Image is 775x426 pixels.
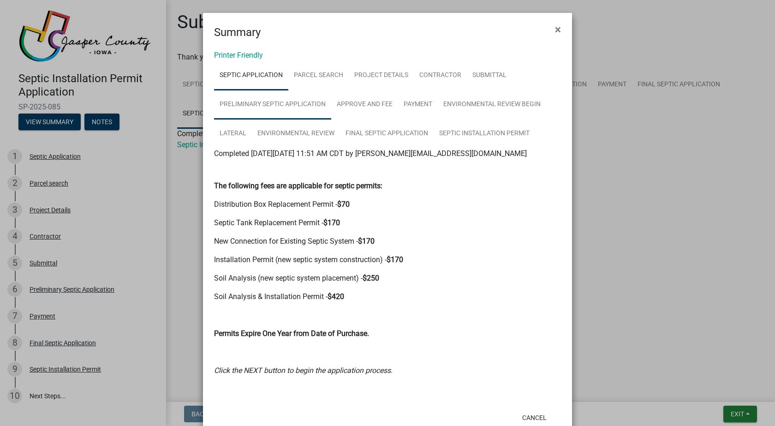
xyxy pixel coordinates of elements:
[340,119,434,149] a: Final Septic Application
[214,51,263,60] a: Printer Friendly
[398,90,438,120] a: Payment
[555,23,561,36] span: ×
[214,329,369,338] strong: Permits Expire One Year from Date of Purchase.
[434,119,535,149] a: Septic Installation Permit
[214,254,561,265] p: Installation Permit (new septic system construction) -
[214,119,252,149] a: Lateral
[214,61,288,90] a: Septic Application
[515,409,554,426] button: Cancel
[323,218,340,227] strong: $170
[548,17,568,42] button: Close
[214,366,393,375] i: Click the NEXT button to begin the application process.
[214,236,561,247] p: New Connection for Existing Septic System -
[331,90,398,120] a: Approve and Fee
[214,24,261,41] h4: Summary
[363,274,379,282] strong: $250
[252,119,340,149] a: Environmental Review
[214,291,561,302] p: Soil Analysis & Installation Permit -
[414,61,467,90] a: Contractor
[349,61,414,90] a: Project Details
[214,149,527,158] span: Completed [DATE][DATE] 11:51 AM CDT by [PERSON_NAME][EMAIL_ADDRESS][DOMAIN_NAME]
[387,255,403,264] strong: $170
[438,90,546,120] a: Environmental Review Begin
[214,199,561,210] p: Distribution Box Replacement Permit -
[288,61,349,90] a: Parcel search
[214,181,382,190] strong: The following fees are applicable for septic permits:
[214,217,561,228] p: Septic Tank Replacement Permit -
[214,273,561,284] p: Soil Analysis (new septic system placement) -
[214,90,331,120] a: Preliminary Septic Application
[358,237,375,246] strong: $170
[467,61,512,90] a: Submittal
[328,292,344,301] strong: $420
[337,200,350,209] strong: $70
